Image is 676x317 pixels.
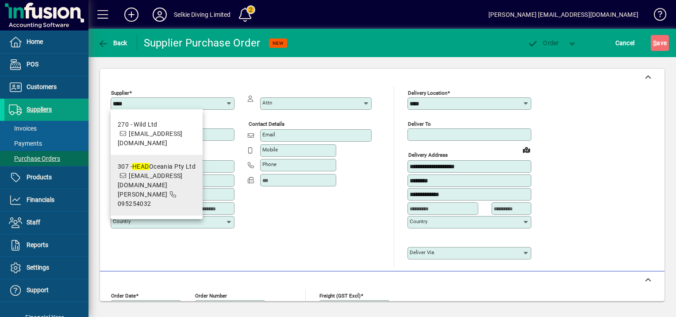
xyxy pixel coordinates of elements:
div: 270 - Wild Ltd [118,120,196,129]
span: Reports [27,241,48,248]
button: Back [96,35,130,51]
mat-label: Supplier [111,90,129,96]
span: Back [98,39,127,46]
span: Customers [27,83,57,90]
span: [EMAIL_ADDRESS][DOMAIN_NAME] [118,130,183,147]
a: Customers [4,76,88,98]
a: Purchase Orders [4,151,88,166]
a: Home [4,31,88,53]
a: Knowledge Base [647,2,665,31]
a: Support [4,279,88,302]
button: Cancel [613,35,637,51]
mat-label: Deliver To [408,121,431,127]
a: Financials [4,189,88,211]
mat-label: Deliver via [410,249,434,255]
a: Payments [4,136,88,151]
button: Add [117,7,146,23]
mat-option: 270 - Wild Ltd [111,113,203,155]
span: Products [27,174,52,181]
mat-label: Country [410,218,427,224]
div: 307 - Oceania Pty Ltd [118,162,196,171]
span: Support [27,286,49,294]
a: Products [4,166,88,189]
mat-label: Attn [262,100,272,106]
span: Invoices [9,125,37,132]
span: 095254032 [118,200,151,207]
span: Settings [27,264,49,271]
span: Financials [27,196,54,203]
a: Staff [4,212,88,234]
span: Suppliers [27,106,52,113]
mat-label: Freight (GST excl) [319,292,361,298]
span: [EMAIL_ADDRESS][DOMAIN_NAME][PERSON_NAME] [118,172,183,198]
a: Settings [4,257,88,279]
div: [PERSON_NAME] [EMAIL_ADDRESS][DOMAIN_NAME] [488,8,638,22]
a: Reports [4,234,88,256]
mat-option: 307 - HEAD Oceania Pty Ltd [111,155,203,216]
span: Purchase Orders [9,155,60,162]
mat-label: Delivery Location [408,90,447,96]
div: Supplier Purchase Order [144,36,261,50]
span: NEW [273,40,284,46]
a: View on map [519,143,534,157]
mat-label: Phone [262,161,277,167]
button: Save [651,35,669,51]
div: Selkie Diving Limited [174,8,231,22]
span: POS [27,61,38,68]
span: Staff [27,219,40,226]
a: POS [4,54,88,76]
span: Home [27,38,43,45]
mat-label: Mobile [262,147,278,153]
mat-label: Order date [111,292,136,298]
span: Payments [9,140,42,147]
em: HEAD [132,163,149,170]
span: Cancel [615,36,635,50]
mat-label: Email [262,131,275,138]
button: Profile [146,7,174,23]
button: Order [523,35,564,51]
span: Order [528,39,559,46]
mat-label: Country [113,218,131,224]
span: ave [653,36,667,50]
a: Invoices [4,121,88,136]
app-page-header-button: Back [88,35,137,51]
mat-label: Order number [195,292,227,298]
span: S [653,39,657,46]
